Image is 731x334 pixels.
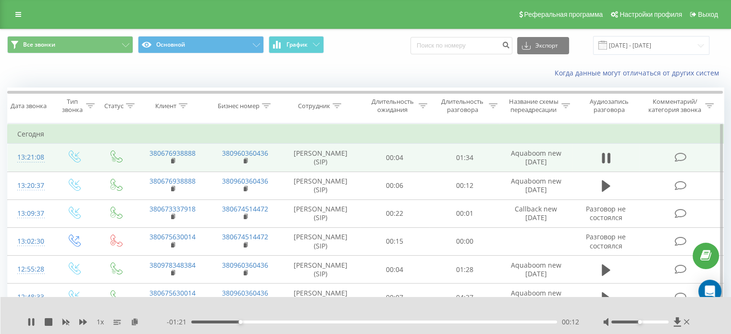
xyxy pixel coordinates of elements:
div: Accessibility label [239,320,243,324]
div: Длительность ожидания [369,98,417,114]
td: Aquaboom new [DATE] [499,172,572,199]
span: - 01:21 [167,317,191,327]
div: Дата звонка [11,102,47,110]
td: [PERSON_NAME] (SIP) [282,256,360,284]
a: 380960360436 [222,176,268,186]
td: 00:04 [360,256,430,284]
a: Когда данные могут отличаться от других систем [555,68,724,77]
div: Бизнес номер [218,102,260,110]
a: 380676938888 [149,176,196,186]
button: Экспорт [517,37,569,54]
td: 00:07 [360,284,430,311]
td: 00:15 [360,227,430,255]
div: Название схемы переадресации [508,98,559,114]
span: 00:12 [562,317,579,327]
td: 01:28 [430,256,499,284]
td: [PERSON_NAME] (SIP) [282,284,360,311]
div: 13:02:30 [17,232,43,251]
td: Callback new [DATE] [499,199,572,227]
td: [PERSON_NAME] (SIP) [282,144,360,172]
span: Выход [698,11,718,18]
a: 380674514472 [222,232,268,241]
a: 380960360436 [222,288,268,297]
span: Настройки профиля [619,11,682,18]
div: 12:48:33 [17,288,43,307]
a: 380960360436 [222,260,268,270]
td: 00:06 [360,172,430,199]
td: 00:12 [430,172,499,199]
td: 01:34 [430,144,499,172]
button: Все звонки [7,36,133,53]
a: 380674514472 [222,204,268,213]
span: Реферальная программа [524,11,603,18]
div: Сотрудник [298,102,330,110]
div: Длительность разговора [438,98,486,114]
button: График [269,36,324,53]
span: График [286,41,308,48]
input: Поиск по номеру [410,37,512,54]
td: 00:04 [360,144,430,172]
div: Accessibility label [638,320,642,324]
td: 04:37 [430,284,499,311]
a: 380675630014 [149,232,196,241]
td: Aquaboom new [DATE] [499,256,572,284]
td: Aquaboom new [DATE] [499,144,572,172]
td: [PERSON_NAME] (SIP) [282,172,360,199]
div: 13:20:37 [17,176,43,195]
td: [PERSON_NAME] (SIP) [282,227,360,255]
span: Все звонки [23,41,55,49]
div: 12:55:28 [17,260,43,279]
div: 13:09:37 [17,204,43,223]
td: 00:00 [430,227,499,255]
div: Комментарий/категория звонка [646,98,703,114]
a: 380676938888 [149,148,196,158]
a: 380960360436 [222,148,268,158]
a: 380978348384 [149,260,196,270]
div: Клиент [155,102,176,110]
button: Основной [138,36,264,53]
td: Aquaboom new [DATE] [499,284,572,311]
a: 380673337918 [149,204,196,213]
div: Аудиозапись разговора [581,98,637,114]
div: Open Intercom Messenger [698,280,721,303]
span: 1 x [97,317,104,327]
span: Разговор не состоялся [586,232,626,250]
div: 13:21:08 [17,148,43,167]
div: Тип звонка [61,98,83,114]
a: 380675630014 [149,288,196,297]
td: 00:22 [360,199,430,227]
div: Статус [104,102,124,110]
td: Сегодня [8,124,724,144]
td: 00:01 [430,199,499,227]
td: [PERSON_NAME] (SIP) [282,199,360,227]
span: Разговор не состоялся [586,204,626,222]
